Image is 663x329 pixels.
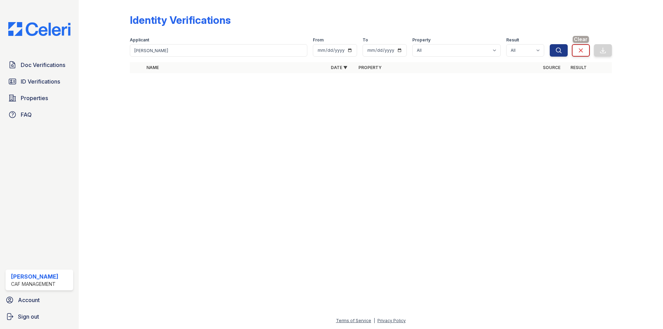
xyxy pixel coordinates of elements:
a: Source [543,65,560,70]
label: Property [412,37,431,43]
img: CE_Logo_Blue-a8612792a0a2168367f1c8372b55b34899dd931a85d93a1a3d3e32e68fde9ad4.png [3,22,76,36]
a: Name [146,65,159,70]
span: Sign out [18,312,39,321]
a: Account [3,293,76,307]
div: [PERSON_NAME] [11,272,58,281]
a: FAQ [6,108,73,122]
a: Date ▼ [331,65,347,70]
span: Properties [21,94,48,102]
label: To [363,37,368,43]
a: ID Verifications [6,75,73,88]
label: Result [506,37,519,43]
label: Applicant [130,37,149,43]
a: Terms of Service [336,318,371,323]
div: CAF Management [11,281,58,288]
span: Clear [573,36,589,43]
a: Clear [572,44,590,57]
a: Sign out [3,310,76,323]
label: From [313,37,324,43]
a: Property [358,65,382,70]
span: FAQ [21,110,32,119]
a: Doc Verifications [6,58,73,72]
span: Account [18,296,40,304]
div: Identity Verifications [130,14,231,26]
a: Properties [6,91,73,105]
input: Search by name or phone number [130,44,307,57]
a: Result [570,65,587,70]
div: | [374,318,375,323]
a: Privacy Policy [377,318,406,323]
span: Doc Verifications [21,61,65,69]
span: ID Verifications [21,77,60,86]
